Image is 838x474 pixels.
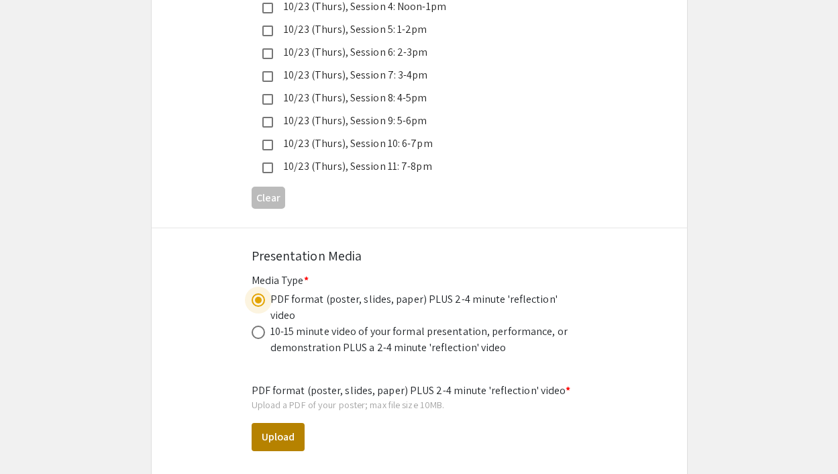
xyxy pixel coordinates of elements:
iframe: Chat [10,414,57,464]
div: 10/23 (Thurs), Session 10: 6-7pm [273,136,555,152]
div: 10-15 minute video of your formal presentation, performance, or demonstration PLUS a 2-4 minute '... [270,324,572,356]
button: Upload [252,423,305,451]
div: 10/23 (Thurs), Session 11: 7-8pm [273,158,555,175]
div: 10/23 (Thurs), Session 5: 1-2pm [273,21,555,38]
mat-label: PDF format (poster, slides, paper) PLUS 2-4 minute 'reflection' video [252,383,571,397]
div: 10/23 (Thurs), Session 9: 5-6pm [273,113,555,129]
div: Presentation Media [252,246,587,266]
div: 10/23 (Thurs), Session 8: 4-5pm [273,90,555,106]
div: Upload a PDF of your poster; max file size 10MB. [252,399,587,411]
button: Clear [252,187,285,209]
div: 10/23 (Thurs), Session 6: 2-3pm [273,44,555,60]
mat-label: Media Type [252,273,309,287]
div: 10/23 (Thurs), Session 7: 3-4pm [273,67,555,83]
div: PDF format (poster, slides, paper) PLUS 2-4 minute 'reflection' video [270,291,572,324]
